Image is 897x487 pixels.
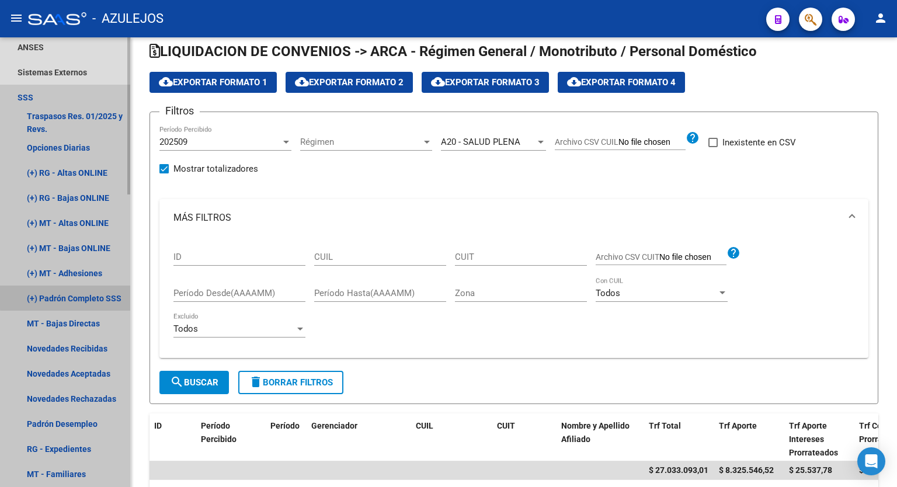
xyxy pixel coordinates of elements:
[149,43,757,60] span: LIQUIDACION DE CONVENIOS -> ARCA - Régimen General / Monotributo / Personal Doméstico
[411,413,475,465] datatable-header-cell: CUIL
[714,413,784,465] datatable-header-cell: Trf Aporte
[173,323,198,334] span: Todos
[416,421,433,430] span: CUIL
[173,162,258,176] span: Mostrar totalizadores
[170,375,184,389] mat-icon: search
[722,135,796,149] span: Inexistente en CSV
[154,421,162,430] span: ID
[266,413,307,465] datatable-header-cell: Período
[249,375,263,389] mat-icon: delete
[286,72,413,93] button: Exportar Formato 2
[159,199,868,236] mat-expansion-panel-header: MÁS FILTROS
[149,72,277,93] button: Exportar Formato 1
[173,211,840,224] mat-panel-title: MÁS FILTROS
[431,77,540,88] span: Exportar Formato 3
[159,77,267,88] span: Exportar Formato 1
[649,421,681,430] span: Trf Total
[149,413,196,465] datatable-header-cell: ID
[557,413,644,465] datatable-header-cell: Nombre y Apellido Afiliado
[561,421,630,444] span: Nombre y Apellido Afiliado
[644,413,714,465] datatable-header-cell: Trf Total
[719,465,774,475] span: $ 8.325.546,52
[497,421,515,430] span: CUIT
[857,447,885,475] div: Open Intercom Messenger
[307,413,394,465] datatable-header-cell: Gerenciador
[159,75,173,89] mat-icon: cloud_download
[555,137,618,147] span: Archivo CSV CUIL
[159,236,868,358] div: MÁS FILTROS
[196,413,249,465] datatable-header-cell: Período Percibido
[159,103,200,119] h3: Filtros
[789,421,838,457] span: Trf Aporte Intereses Prorrateados
[441,137,520,147] span: A20 - SALUD PLENA
[659,252,726,263] input: Archivo CSV CUIT
[649,465,708,475] span: $ 27.033.093,01
[596,252,659,262] span: Archivo CSV CUIT
[874,11,888,25] mat-icon: person
[201,421,237,444] span: Período Percibido
[492,413,557,465] datatable-header-cell: CUIT
[686,131,700,145] mat-icon: help
[558,72,685,93] button: Exportar Formato 4
[295,75,309,89] mat-icon: cloud_download
[300,137,422,147] span: Régimen
[170,377,218,388] span: Buscar
[596,288,620,298] span: Todos
[789,465,832,475] span: $ 25.537,78
[159,137,187,147] span: 202509
[719,421,757,430] span: Trf Aporte
[249,377,333,388] span: Borrar Filtros
[784,413,854,465] datatable-header-cell: Trf Aporte Intereses Prorrateados
[295,77,404,88] span: Exportar Formato 2
[431,75,445,89] mat-icon: cloud_download
[270,421,300,430] span: Período
[238,371,343,394] button: Borrar Filtros
[311,421,357,430] span: Gerenciador
[9,11,23,25] mat-icon: menu
[422,72,549,93] button: Exportar Formato 3
[618,137,686,148] input: Archivo CSV CUIL
[726,246,740,260] mat-icon: help
[567,75,581,89] mat-icon: cloud_download
[92,6,164,32] span: - AZULEJOS
[567,77,676,88] span: Exportar Formato 4
[159,371,229,394] button: Buscar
